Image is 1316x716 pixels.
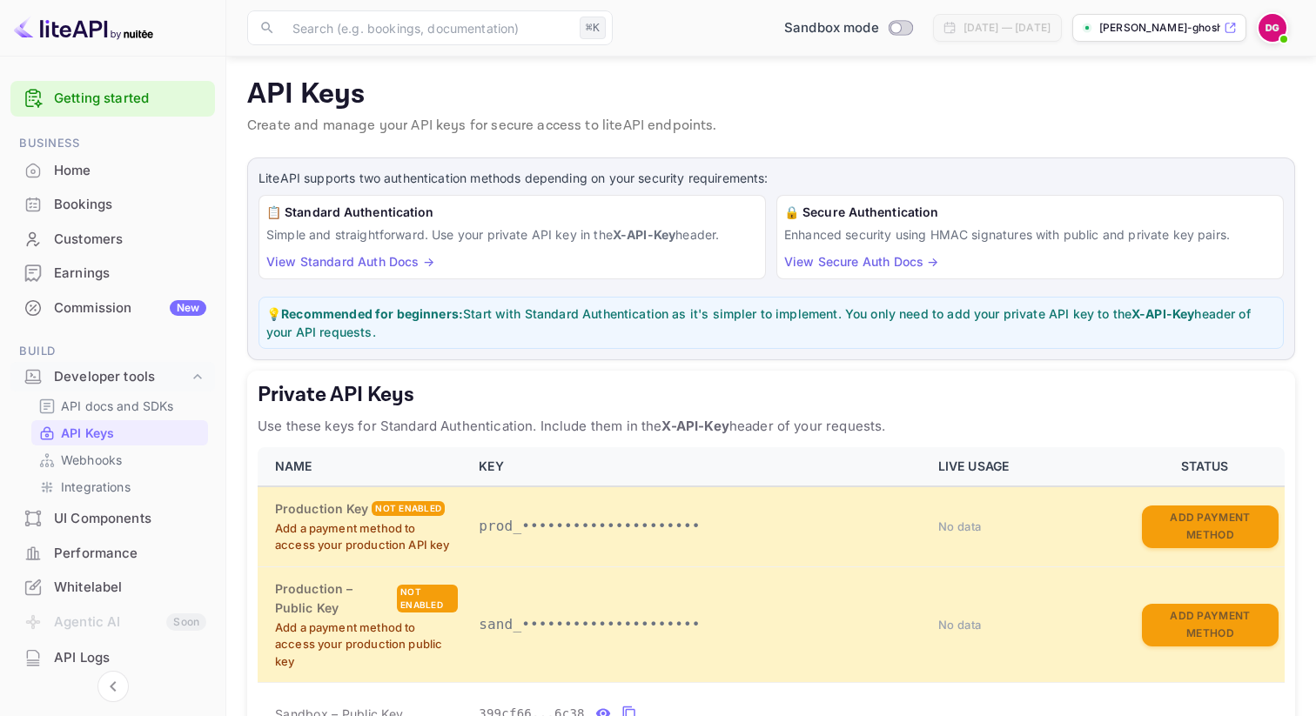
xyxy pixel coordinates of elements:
[784,203,1276,222] h6: 🔒 Secure Authentication
[61,478,131,496] p: Integrations
[275,499,368,519] h6: Production Key
[10,291,215,324] a: CommissionNew
[661,418,728,434] strong: X-API-Key
[1142,616,1279,631] a: Add Payment Method
[928,447,1131,486] th: LIVE USAGE
[10,641,215,673] a: API Logs
[97,671,129,702] button: Collapse navigation
[54,195,206,215] div: Bookings
[784,225,1276,244] p: Enhanced security using HMAC signatures with public and private key pairs.
[10,502,215,534] a: UI Components
[282,10,573,45] input: Search (e.g. bookings, documentation)
[266,225,758,244] p: Simple and straightforward. Use your private API key in the header.
[266,203,758,222] h6: 📋 Standard Authentication
[54,578,206,598] div: Whitelabel
[10,502,215,536] div: UI Components
[938,618,982,632] span: No data
[580,17,606,39] div: ⌘K
[61,397,174,415] p: API docs and SDKs
[1142,518,1279,532] a: Add Payment Method
[54,161,206,181] div: Home
[10,257,215,291] div: Earnings
[54,367,189,387] div: Developer tools
[275,619,458,671] p: Add a payment method to access your production public key
[10,188,215,222] div: Bookings
[963,20,1051,36] div: [DATE] — [DATE]
[468,447,928,486] th: KEY
[10,571,215,605] div: Whitelabel
[54,544,206,564] div: Performance
[14,14,153,42] img: LiteAPI logo
[10,154,215,186] a: Home
[281,306,463,321] strong: Recommended for beginners:
[266,304,1276,341] p: 💡 Start with Standard Authentication as it's simpler to implement. You only need to add your priv...
[54,230,206,250] div: Customers
[61,424,114,442] p: API Keys
[613,227,675,242] strong: X-API-Key
[54,89,206,109] a: Getting started
[10,134,215,153] span: Business
[54,264,206,284] div: Earnings
[54,298,206,318] div: Commission
[10,154,215,188] div: Home
[372,501,445,516] div: Not enabled
[784,254,938,269] a: View Secure Auth Docs →
[31,474,208,499] div: Integrations
[258,381,1285,409] h5: Private API Keys
[10,188,215,220] a: Bookings
[275,520,458,554] p: Add a payment method to access your production API key
[170,300,206,316] div: New
[258,447,468,486] th: NAME
[31,393,208,418] div: API docs and SDKs
[479,516,917,537] p: prod_•••••••••••••••••••••
[10,81,215,117] div: Getting started
[1142,604,1279,646] button: Add Payment Method
[10,342,215,361] span: Build
[10,223,215,257] div: Customers
[10,291,215,325] div: CommissionNew
[247,77,1295,112] p: API Keys
[258,416,1285,437] p: Use these keys for Standard Authentication. Include them in the header of your requests.
[1142,505,1279,548] button: Add Payment Method
[10,223,215,255] a: Customers
[54,509,206,529] div: UI Components
[10,641,215,675] div: API Logs
[1131,447,1285,486] th: STATUS
[38,451,201,469] a: Webhooks
[10,362,215,392] div: Developer tools
[258,169,1284,188] p: LiteAPI supports two authentication methods depending on your security requirements:
[777,18,919,38] div: Switch to Production mode
[784,18,879,38] span: Sandbox mode
[479,614,917,635] p: sand_•••••••••••••••••••••
[10,537,215,569] a: Performance
[38,424,201,442] a: API Keys
[266,254,434,269] a: View Standard Auth Docs →
[275,579,393,618] h6: Production – Public Key
[10,693,215,712] span: Security
[38,478,201,496] a: Integrations
[1259,14,1286,42] img: Debankur Ghosh
[1099,20,1220,36] p: [PERSON_NAME]-ghosh-3md1i.n...
[31,447,208,472] div: Webhooks
[38,397,201,415] a: API docs and SDKs
[938,519,982,533] span: No data
[10,537,215,571] div: Performance
[247,116,1295,137] p: Create and manage your API keys for secure access to liteAPI endpoints.
[1131,306,1194,321] strong: X-API-Key
[397,585,458,612] div: Not enabled
[31,420,208,445] div: API Keys
[10,257,215,289] a: Earnings
[10,571,215,603] a: Whitelabel
[54,648,206,668] div: API Logs
[61,451,122,469] p: Webhooks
